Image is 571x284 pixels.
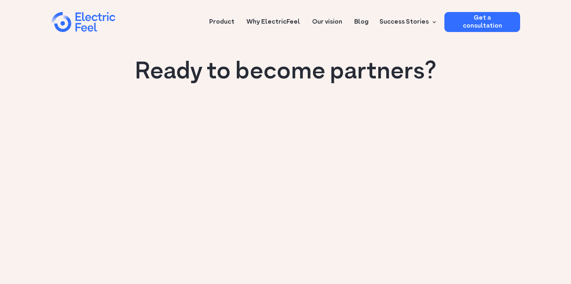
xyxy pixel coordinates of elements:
[30,32,69,47] input: Submit
[444,12,520,32] a: Get a consultation
[354,12,369,27] a: Blog
[518,231,560,273] iframe: Chatbot
[209,12,234,27] a: Product
[375,12,438,32] div: Success Stories
[135,60,436,86] h1: Ready to become partners?
[312,12,342,27] a: Our vision
[246,12,300,27] a: Why ElectricFeel
[379,17,429,27] div: Success Stories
